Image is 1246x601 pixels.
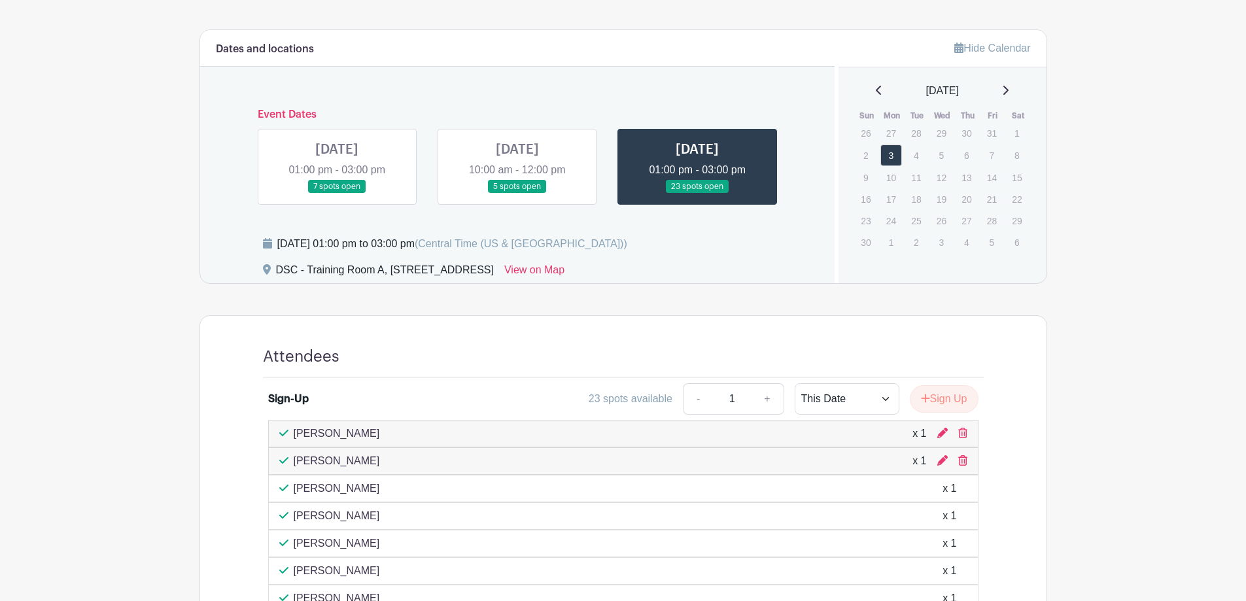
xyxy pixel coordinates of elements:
[980,109,1006,122] th: Fri
[931,123,952,143] p: 29
[981,189,1003,209] p: 21
[956,167,977,188] p: 13
[415,238,627,249] span: (Central Time (US & [GEOGRAPHIC_DATA]))
[905,123,927,143] p: 28
[855,232,876,252] p: 30
[956,211,977,231] p: 27
[276,262,494,283] div: DSC - Training Room A, [STREET_ADDRESS]
[931,232,952,252] p: 3
[855,123,876,143] p: 26
[294,508,380,524] p: [PERSON_NAME]
[905,232,927,252] p: 2
[956,232,977,252] p: 4
[943,563,956,579] div: x 1
[880,189,902,209] p: 17
[954,43,1030,54] a: Hide Calendar
[247,109,788,121] h6: Event Dates
[981,167,1003,188] p: 14
[216,43,314,56] h6: Dates and locations
[956,189,977,209] p: 20
[981,232,1003,252] p: 5
[855,167,876,188] p: 9
[1006,232,1028,252] p: 6
[981,145,1003,165] p: 7
[294,426,380,441] p: [PERSON_NAME]
[905,145,927,165] p: 4
[880,109,905,122] th: Mon
[931,189,952,209] p: 19
[1006,189,1028,209] p: 22
[1005,109,1031,122] th: Sat
[589,391,672,407] div: 23 spots available
[910,385,978,413] button: Sign Up
[880,145,902,166] a: 3
[294,536,380,551] p: [PERSON_NAME]
[1006,167,1028,188] p: 15
[943,508,956,524] div: x 1
[930,109,956,122] th: Wed
[956,145,977,165] p: 6
[905,167,927,188] p: 11
[1006,123,1028,143] p: 1
[1006,211,1028,231] p: 29
[955,109,980,122] th: Thu
[981,211,1003,231] p: 28
[912,453,926,469] div: x 1
[277,236,627,252] div: [DATE] 01:00 pm to 03:00 pm
[905,211,927,231] p: 25
[905,109,930,122] th: Tue
[1006,145,1028,165] p: 8
[294,453,380,469] p: [PERSON_NAME]
[268,391,309,407] div: Sign-Up
[943,481,956,496] div: x 1
[926,83,959,99] span: [DATE]
[855,211,876,231] p: 23
[880,211,902,231] p: 24
[263,347,339,366] h4: Attendees
[504,262,564,283] a: View on Map
[912,426,926,441] div: x 1
[956,123,977,143] p: 30
[854,109,880,122] th: Sun
[931,145,952,165] p: 5
[855,189,876,209] p: 16
[683,383,713,415] a: -
[905,189,927,209] p: 18
[880,167,902,188] p: 10
[943,536,956,551] div: x 1
[294,481,380,496] p: [PERSON_NAME]
[931,211,952,231] p: 26
[294,563,380,579] p: [PERSON_NAME]
[880,232,902,252] p: 1
[855,145,876,165] p: 2
[751,383,784,415] a: +
[880,123,902,143] p: 27
[981,123,1003,143] p: 31
[931,167,952,188] p: 12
